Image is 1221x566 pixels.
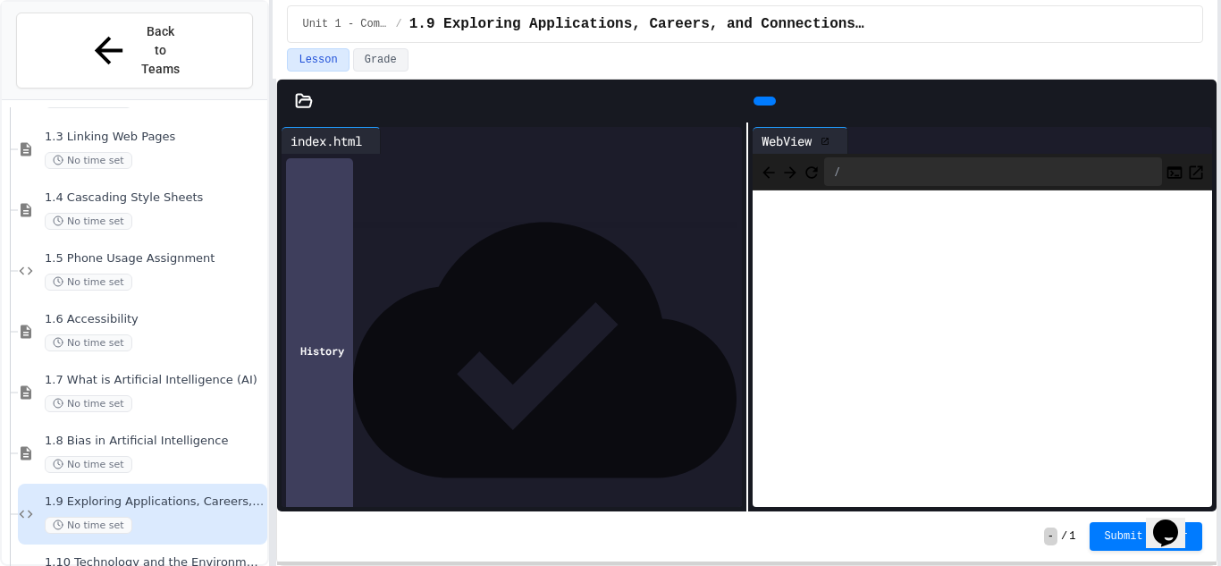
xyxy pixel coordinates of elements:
[45,395,132,412] span: No time set
[287,48,349,72] button: Lesson
[1187,161,1205,182] button: Open in new tab
[282,127,381,154] div: index.html
[16,13,253,89] button: Back to Teams
[45,312,264,327] span: 1.6 Accessibility
[45,213,132,230] span: No time set
[45,494,264,510] span: 1.9 Exploring Applications, Careers, and Connections in the Digital World
[1044,528,1057,545] span: -
[302,17,388,31] span: Unit 1 - Computational Thinking and Making Connections
[824,157,1162,186] div: /
[753,127,848,154] div: WebView
[1104,529,1188,544] span: Submit Answer
[760,160,778,182] span: Back
[1146,494,1203,548] iframe: chat widget
[1069,529,1075,544] span: 1
[45,251,264,266] span: 1.5 Phone Usage Assignment
[45,434,264,449] span: 1.8 Bias in Artificial Intelligence
[753,190,1212,508] iframe: Web Preview
[753,131,821,150] div: WebView
[286,158,353,542] div: History
[45,373,264,388] span: 1.7 What is Artificial Intelligence (AI)
[781,160,799,182] span: Forward
[395,17,401,31] span: /
[353,48,408,72] button: Grade
[1090,522,1202,551] button: Submit Answer
[45,517,132,534] span: No time set
[282,131,371,150] div: index.html
[45,334,132,351] span: No time set
[45,190,264,206] span: 1.4 Cascading Style Sheets
[45,152,132,169] span: No time set
[45,130,264,145] span: 1.3 Linking Web Pages
[45,274,132,291] span: No time set
[409,13,867,35] span: 1.9 Exploring Applications, Careers, and Connections in the Digital World
[140,22,182,79] span: Back to Teams
[1061,529,1067,544] span: /
[1166,161,1183,182] button: Console
[803,161,821,182] button: Refresh
[45,456,132,473] span: No time set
